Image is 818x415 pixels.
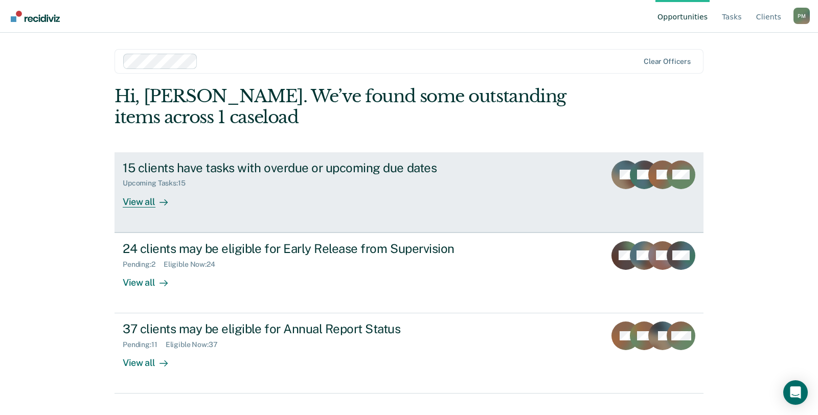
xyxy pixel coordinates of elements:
div: View all [123,349,180,369]
div: View all [123,268,180,288]
div: Clear officers [644,57,691,66]
div: Upcoming Tasks : 15 [123,179,194,188]
div: Hi, [PERSON_NAME]. We’ve found some outstanding items across 1 caseload [115,86,586,128]
div: 15 clients have tasks with overdue or upcoming due dates [123,160,482,175]
div: 37 clients may be eligible for Annual Report Status [123,321,482,336]
div: 24 clients may be eligible for Early Release from Supervision [123,241,482,256]
a: 15 clients have tasks with overdue or upcoming due datesUpcoming Tasks:15View all [115,152,703,233]
div: Open Intercom Messenger [783,380,808,405]
div: Eligible Now : 24 [164,260,223,269]
div: Pending : 2 [123,260,164,269]
div: Eligible Now : 37 [166,340,226,349]
div: View all [123,188,180,207]
button: Profile dropdown button [793,8,810,24]
a: 24 clients may be eligible for Early Release from SupervisionPending:2Eligible Now:24View all [115,233,703,313]
a: 37 clients may be eligible for Annual Report StatusPending:11Eligible Now:37View all [115,313,703,394]
div: Pending : 11 [123,340,166,349]
div: P M [793,8,810,24]
img: Recidiviz [11,11,60,22]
